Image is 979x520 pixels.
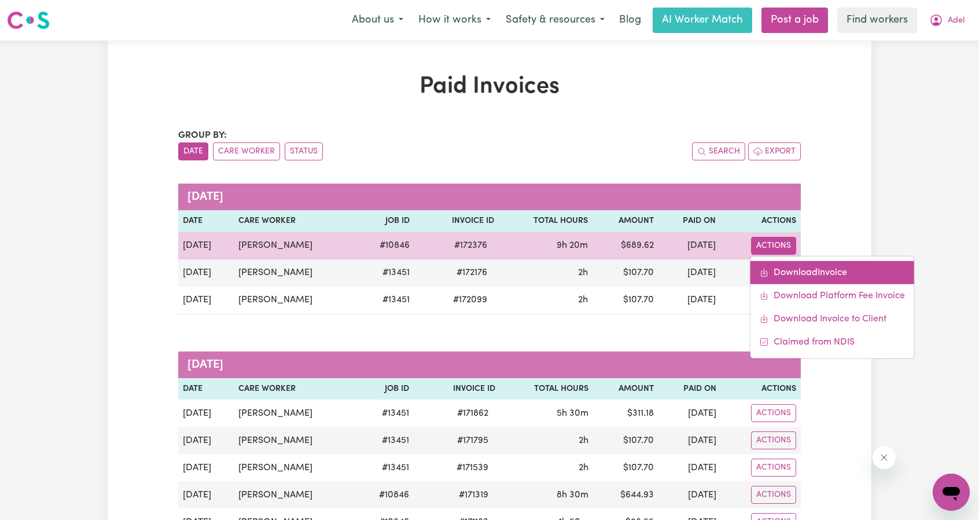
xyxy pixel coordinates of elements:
span: # 171862 [450,407,495,420]
span: 2 hours [578,295,588,305]
td: [DATE] [658,454,720,481]
th: Actions [720,210,801,232]
td: $ 107.70 [593,454,658,481]
td: [DATE] [658,287,721,314]
a: Mark invoice #172376 as claimed from NDIS [750,330,914,353]
th: Date [178,210,234,232]
a: AI Worker Match [653,8,752,33]
td: [DATE] [658,400,720,427]
img: Careseekers logo [7,10,50,31]
th: Invoice ID [414,378,499,400]
span: # 171795 [450,434,495,448]
span: # 171319 [452,488,495,502]
button: Actions [751,431,796,449]
th: Date [178,378,234,400]
iframe: Close message [873,446,896,469]
span: # 171539 [450,461,495,475]
iframe: Button to launch messaging window [933,474,970,511]
button: Actions [751,486,796,504]
a: Find workers [837,8,917,33]
td: $ 311.18 [593,400,658,427]
a: Download invoice to CS #172376 [750,307,914,330]
td: $ 689.62 [592,232,658,259]
span: 8 hours 30 minutes [557,490,588,500]
td: [DATE] [178,427,234,454]
button: My Account [922,8,972,32]
td: $ 644.93 [593,481,658,508]
td: [DATE] [178,287,234,314]
th: Care Worker [234,210,356,232]
button: Export [748,142,801,160]
button: Search [692,142,745,160]
th: Amount [593,378,658,400]
span: # 172099 [446,293,494,307]
button: sort invoices by paid status [285,142,323,160]
span: 2 hours [578,268,588,277]
button: About us [344,8,411,32]
td: # 13451 [356,400,414,427]
span: 9 hours 20 minutes [557,241,588,250]
a: Careseekers logo [7,7,50,34]
td: # 13451 [356,287,414,314]
span: Adel [948,14,965,27]
th: Paid On [658,210,721,232]
button: Actions [751,404,796,422]
h1: Paid Invoices [178,73,801,101]
td: $ 107.70 [592,259,658,287]
span: 2 hours [579,436,588,445]
td: [PERSON_NAME] [234,481,356,508]
td: # 10846 [356,481,414,508]
td: [DATE] [178,232,234,259]
td: [DATE] [178,454,234,481]
td: [PERSON_NAME] [234,259,356,287]
span: # 172376 [447,239,494,252]
span: 5 hours 30 minutes [557,409,588,418]
a: Post a job [761,8,828,33]
th: Job ID [356,210,414,232]
th: Total Hours [500,378,594,400]
span: # 172176 [450,266,494,280]
button: sort invoices by care worker [213,142,280,160]
th: Invoice ID [414,210,499,232]
td: [PERSON_NAME] [234,232,356,259]
span: Group by: [178,131,227,140]
td: # 13451 [356,454,414,481]
td: # 10846 [356,232,414,259]
caption: [DATE] [178,184,801,210]
td: [PERSON_NAME] [234,287,356,314]
a: Download invoice #172376 [750,261,914,284]
th: Amount [592,210,658,232]
th: Job ID [356,378,414,400]
td: $ 107.70 [593,427,658,454]
th: Actions [721,378,801,400]
td: [PERSON_NAME] [234,454,356,481]
span: Need any help? [7,8,70,17]
div: Actions [750,255,915,358]
a: Blog [612,8,648,33]
th: Care Worker [234,378,356,400]
button: Safety & resources [498,8,612,32]
td: [PERSON_NAME] [234,400,356,427]
td: [DATE] [178,481,234,508]
td: # 13451 [356,427,414,454]
th: Total Hours [499,210,592,232]
td: [DATE] [658,481,720,508]
a: Download platform fee #172376 [750,284,914,307]
td: [DATE] [658,427,720,454]
button: How it works [411,8,498,32]
button: sort invoices by date [178,142,208,160]
th: Paid On [658,378,720,400]
td: # 13451 [356,259,414,287]
td: [DATE] [178,400,234,427]
caption: [DATE] [178,351,801,378]
td: [DATE] [658,232,721,259]
td: [DATE] [658,259,721,287]
td: [PERSON_NAME] [234,427,356,454]
td: $ 107.70 [592,287,658,314]
span: 2 hours [579,463,588,473]
button: Actions [751,459,796,477]
td: [DATE] [178,259,234,287]
button: Actions [751,237,796,255]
